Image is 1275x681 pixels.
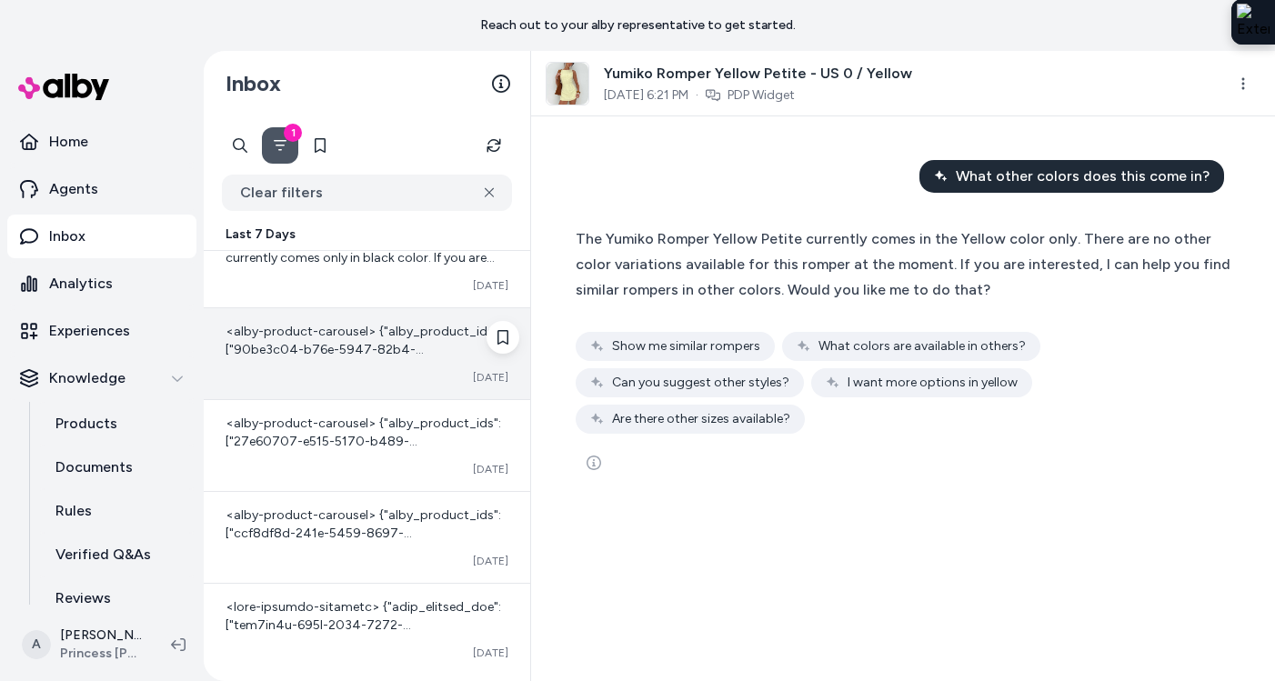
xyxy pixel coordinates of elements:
[37,489,196,533] a: Rules
[547,63,588,105] img: 0-modelinfo-josephine-us2_719a2ef2-26de-448f-97d5-e89f6b10f1a4.jpg
[226,70,281,97] h2: Inbox
[49,178,98,200] p: Agents
[576,230,1230,298] span: The Yumiko Romper Yellow Petite currently comes in the Yellow color only. There are no other colo...
[204,215,530,307] a: The [PERSON_NAME] One Shoulder Top Black currently comes only in black color. If you are interest...
[604,86,688,105] span: [DATE] 6:21 PM
[7,356,196,400] button: Knowledge
[55,500,92,522] p: Rules
[7,120,196,164] a: Home
[473,646,508,660] span: [DATE]
[60,626,142,645] p: [PERSON_NAME]
[37,402,196,446] a: Products
[728,86,795,105] a: PDP Widget
[612,374,789,392] span: Can you suggest other styles?
[49,273,113,295] p: Analytics
[696,86,698,105] span: ·
[226,225,296,244] span: Last 7 Days
[55,587,111,609] p: Reviews
[473,278,508,293] span: [DATE]
[7,309,196,353] a: Experiences
[473,370,508,385] span: [DATE]
[1237,4,1270,40] img: Extension Icon
[7,167,196,211] a: Agents
[848,374,1018,392] span: I want more options in yellow
[222,175,512,211] button: Clear filters
[604,63,912,85] span: Yumiko Romper Yellow Petite - US 0 / Yellow
[55,456,133,478] p: Documents
[204,307,530,399] a: <alby-product-carousel> {"alby_product_ids":["90be3c04-b76e-5947-82b4-9759ff8291f7","f59d8d5e-0ac...
[473,554,508,568] span: [DATE]
[55,413,117,435] p: Products
[284,124,302,142] div: 1
[22,630,51,659] span: A
[7,262,196,305] a: Analytics
[480,16,796,35] p: Reach out to your alby representative to get started.
[60,645,142,663] span: Princess [PERSON_NAME] USA
[204,399,530,491] a: <alby-product-carousel> {"alby_product_ids":["27e60707-e515-5170-b489-32cebd246d4c","68f3bd67-ae2...
[37,576,196,620] a: Reviews
[612,337,760,356] span: Show me similar rompers
[55,544,151,566] p: Verified Q&As
[37,533,196,576] a: Verified Q&As
[49,320,130,342] p: Experiences
[473,462,508,476] span: [DATE]
[49,367,125,389] p: Knowledge
[956,165,1210,187] span: What other colors does this come in?
[49,225,85,247] p: Inbox
[612,410,790,428] span: Are there other sizes available?
[262,127,298,164] button: Filter
[576,445,612,481] button: See more
[18,74,109,100] img: alby Logo
[11,616,156,674] button: A[PERSON_NAME]Princess [PERSON_NAME] USA
[226,416,506,667] span: <alby-product-carousel> {"alby_product_ids":["27e60707-e515-5170-b489-32cebd246d4c","68f3bd67-ae2...
[476,127,512,164] button: Refresh
[204,583,530,675] a: <lore-ipsumdo-sitametc> {"adip_elitsed_doe":["tem7in4u-695l-2034-7272-31e31dol5035","98m9al31-en0...
[49,131,88,153] p: Home
[37,446,196,489] a: Documents
[204,491,530,583] a: <alby-product-carousel> {"alby_product_ids":["ccf8df8d-241e-5459-8697-78f32bab1297","68f3bd67-ae2...
[7,215,196,258] a: Inbox
[818,337,1026,356] span: What colors are available in others?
